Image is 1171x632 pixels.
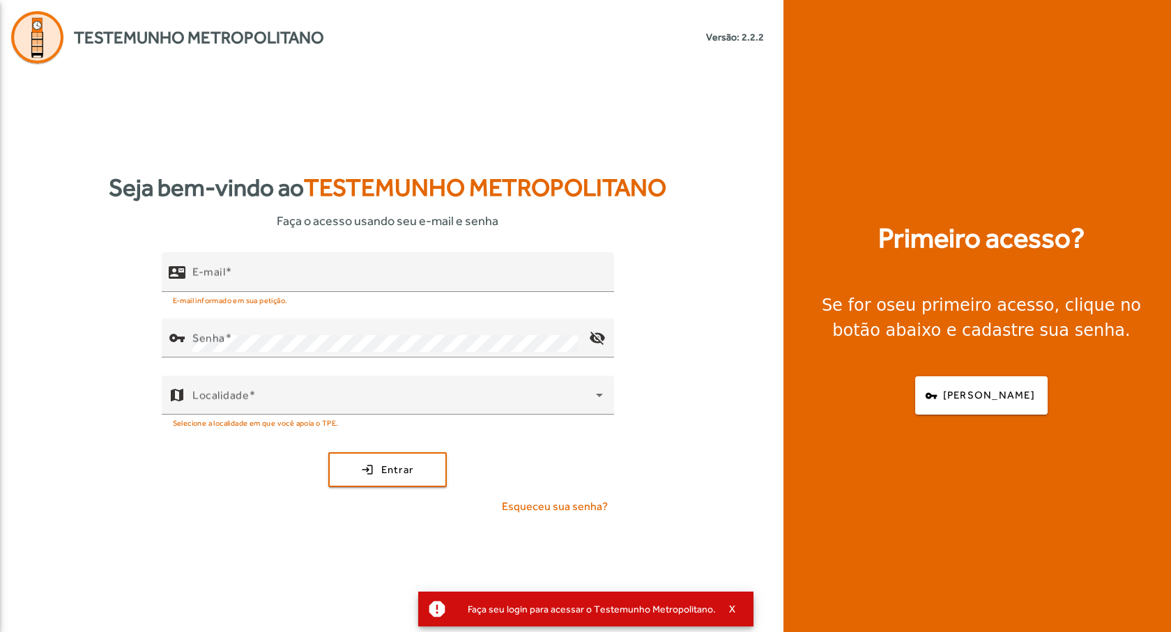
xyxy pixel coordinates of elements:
[381,462,414,478] span: Entrar
[173,292,288,307] mat-hint: E-mail informado em sua petição.
[173,415,339,430] mat-hint: Selecione a localidade em que você apoia o TPE.
[192,389,249,402] mat-label: Localidade
[580,321,613,355] mat-icon: visibility_off
[169,387,185,403] mat-icon: map
[878,217,1085,259] strong: Primeiro acesso?
[457,599,716,619] div: Faça seu login para acessar o Testemunho Metropolitano.
[277,211,498,230] span: Faça o acesso usando seu e-mail e senha
[502,498,608,515] span: Esqueceu sua senha?
[169,330,185,346] mat-icon: vpn_key
[800,293,1163,343] div: Se for o , clique no botão abaixo e cadastre sua senha.
[109,169,666,206] strong: Seja bem-vindo ao
[192,332,225,345] mat-label: Senha
[304,174,666,201] span: Testemunho Metropolitano
[706,30,764,45] small: Versão: 2.2.2
[716,603,751,615] button: X
[729,603,736,615] span: X
[11,11,63,63] img: Logo Agenda
[74,25,324,50] span: Testemunho Metropolitano
[427,599,447,619] mat-icon: report
[915,376,1048,415] button: [PERSON_NAME]
[328,452,447,487] button: Entrar
[192,265,225,279] mat-label: E-mail
[943,387,1035,403] span: [PERSON_NAME]
[169,264,185,281] mat-icon: contact_mail
[887,295,1055,315] strong: seu primeiro acesso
